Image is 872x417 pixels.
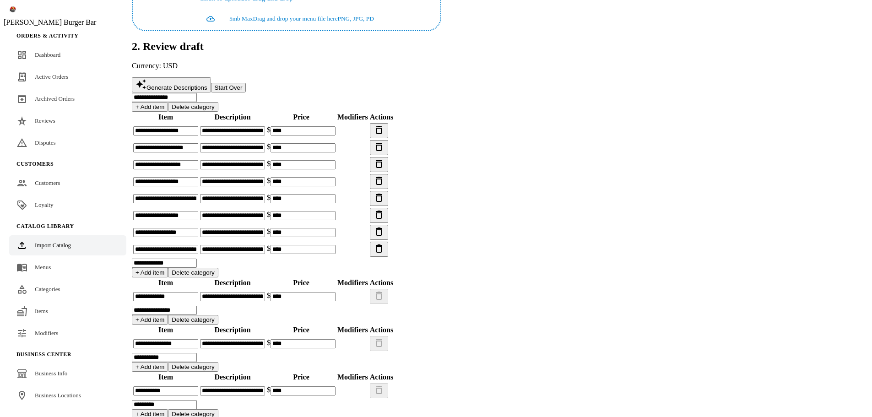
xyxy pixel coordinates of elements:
button: Delete category [168,315,218,325]
span: Loyalty [35,201,53,208]
button: + Add item [132,268,168,277]
span: $ [267,126,271,134]
button: Delete category [168,268,218,277]
span: $ [267,386,271,394]
a: Modifiers [9,323,126,343]
button: continue [199,10,229,28]
span: Business Info [35,370,67,377]
span: Modifiers [35,330,58,336]
span: Import Catalog [35,242,71,249]
a: Menus [9,257,126,277]
span: Menus [35,264,51,271]
span: Customers [35,179,60,186]
span: $ [267,292,271,299]
span: Archived Orders [35,95,75,102]
th: Price [266,113,336,122]
button: Delete item [370,225,388,240]
a: Business Info [9,363,126,384]
button: + Add item [132,315,168,325]
th: Modifiers [337,325,368,335]
button: Generate Descriptions [132,77,211,92]
small: 5mb Max [229,15,253,22]
th: Actions [369,325,394,335]
button: Delete item [370,208,388,223]
button: Delete item [370,157,388,172]
span: $ [267,177,271,184]
span: Delete category [172,103,214,110]
span: Generate Descriptions [146,84,207,91]
span: Items [35,308,48,314]
a: Archived Orders [9,89,126,109]
span: Active Orders [35,73,68,80]
th: Modifiers [337,373,368,382]
span: Business Locations [35,392,81,399]
th: Modifiers [337,278,368,287]
th: Item [133,113,199,122]
th: Price [266,325,336,335]
p: Currency: USD [132,62,441,70]
button: Delete item [370,123,388,138]
a: Categories [9,279,126,299]
button: Delete item [370,336,388,351]
span: Categories [35,286,60,292]
th: Description [200,325,265,335]
th: Modifiers [337,113,368,122]
button: Delete item [370,174,388,189]
span: Delete category [172,269,214,276]
h2: 2. Review draft [132,40,441,53]
a: Reviews [9,111,126,131]
button: Delete item [370,242,388,257]
span: $ [267,339,271,347]
th: Description [200,278,265,287]
button: Delete item [370,140,388,155]
a: Loyalty [9,195,126,215]
button: + Add item [132,102,168,112]
button: Delete category [168,102,218,112]
span: $ [267,211,271,218]
a: Disputes [9,133,126,153]
small: PNG, JPG, PD [338,15,374,22]
span: Reviews [35,117,55,124]
span: Catalog Library [16,223,74,229]
th: Item [133,278,199,287]
span: + Add item [135,103,164,110]
span: + Add item [135,269,164,276]
span: Start Over [215,84,243,91]
a: Items [9,301,126,321]
button: Delete item [370,289,388,304]
div: [PERSON_NAME] Burger Bar [4,18,132,27]
span: $ [267,143,271,151]
span: Customers [16,161,54,167]
span: Disputes [35,139,56,146]
button: + Add item [132,362,168,372]
th: Description [200,113,265,122]
span: Delete category [172,363,214,370]
a: Customers [9,173,126,193]
span: + Add item [135,316,164,323]
a: Dashboard [9,45,126,65]
th: Actions [369,373,394,382]
span: + Add item [135,363,164,370]
span: $ [267,194,271,201]
span: Dashboard [35,51,60,58]
th: Price [266,373,336,382]
th: Item [133,373,199,382]
span: $ [267,160,271,168]
a: Business Locations [9,385,126,406]
button: Delete category [168,362,218,372]
th: Description [200,373,265,382]
button: Delete item [370,383,388,398]
th: Actions [369,113,394,122]
button: Start Over [211,83,246,92]
span: $ [267,244,271,252]
span: Delete category [172,316,214,323]
a: Import Catalog [9,235,126,255]
th: Item [133,325,199,335]
a: Active Orders [9,67,126,87]
span: Orders & Activity [16,32,79,39]
span: $ [267,227,271,235]
span: Business Center [16,351,71,357]
th: Actions [369,278,394,287]
th: Price [266,278,336,287]
small: Drag and drop your menu file here [253,15,338,22]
